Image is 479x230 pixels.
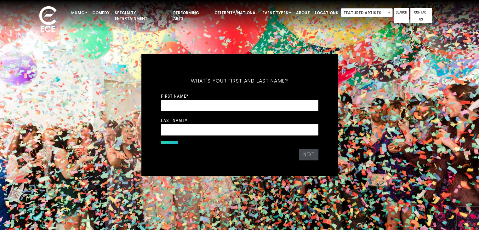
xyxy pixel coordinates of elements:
[69,8,90,18] a: Music
[161,70,318,92] h5: What's your first and last name?
[312,8,341,18] a: Locations
[341,8,393,17] span: Featured Artists
[341,9,392,17] span: Featured Artists
[212,8,260,18] a: Celebrity/National
[294,8,312,18] a: About
[32,4,64,35] img: ece_new_logo_whitev2-1.png
[90,8,112,18] a: Comedy
[171,8,212,24] a: Performing Arts
[410,8,432,23] a: Contact Us
[394,8,409,23] a: Search
[260,8,294,18] a: Event Types
[161,93,189,99] label: First Name
[161,118,187,123] label: Last Name
[112,8,171,24] a: Specialty Entertainment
